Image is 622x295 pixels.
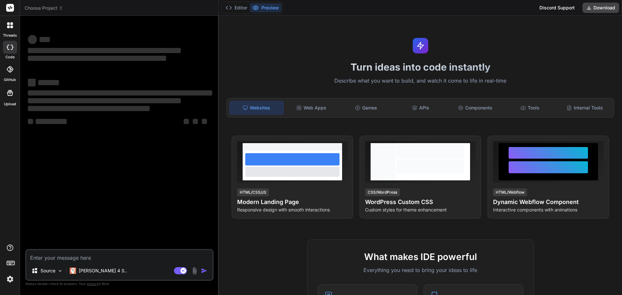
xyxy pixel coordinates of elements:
[250,3,282,12] button: Preview
[28,106,150,111] span: ‌
[229,101,283,115] div: Websites
[70,267,76,274] img: Claude 4 Sonnet
[536,3,579,13] div: Discord Support
[40,267,55,274] p: Source
[28,119,33,124] span: ‌
[493,207,604,213] p: Interactive components with animations
[6,54,15,60] label: code
[582,3,619,13] button: Download
[28,90,212,96] span: ‌
[4,77,16,83] label: GitHub
[223,77,618,85] p: Describe what you want to build, and watch it come to life in real-time
[394,101,447,115] div: APIs
[40,37,50,42] span: ‌
[57,268,63,274] img: Pick Models
[365,188,400,196] div: CSS/WordPress
[365,198,476,207] h4: WordPress Custom CSS
[193,119,198,124] span: ‌
[223,61,618,73] h1: Turn ideas into code instantly
[36,119,67,124] span: ‌
[184,119,189,124] span: ‌
[3,33,17,38] label: threads
[202,119,207,124] span: ‌
[493,188,527,196] div: HTML/Webflow
[5,274,16,285] img: settings
[503,101,557,115] div: Tools
[87,282,98,286] span: privacy
[28,56,166,61] span: ‌
[237,188,269,196] div: HTML/CSS/JS
[318,250,523,264] h2: What makes IDE powerful
[28,79,36,86] span: ‌
[4,101,16,107] label: Upload
[79,267,127,274] p: [PERSON_NAME] 4 S..
[28,48,181,53] span: ‌
[449,101,502,115] div: Components
[28,35,37,44] span: ‌
[365,207,476,213] p: Custom styles for theme enhancement
[25,5,63,11] span: Choose Project
[38,80,59,85] span: ‌
[318,266,523,274] p: Everything you need to bring your ideas to life
[237,198,348,207] h4: Modern Landing Page
[558,101,611,115] div: Internal Tools
[223,3,250,12] button: Editor
[28,98,181,103] span: ‌
[191,267,198,275] img: attachment
[237,207,348,213] p: Responsive design with smooth interactions
[285,101,338,115] div: Web Apps
[25,281,213,287] p: Always double-check its answers. Your in Bind
[340,101,393,115] div: Games
[493,198,604,207] h4: Dynamic Webflow Component
[201,267,207,274] img: icon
